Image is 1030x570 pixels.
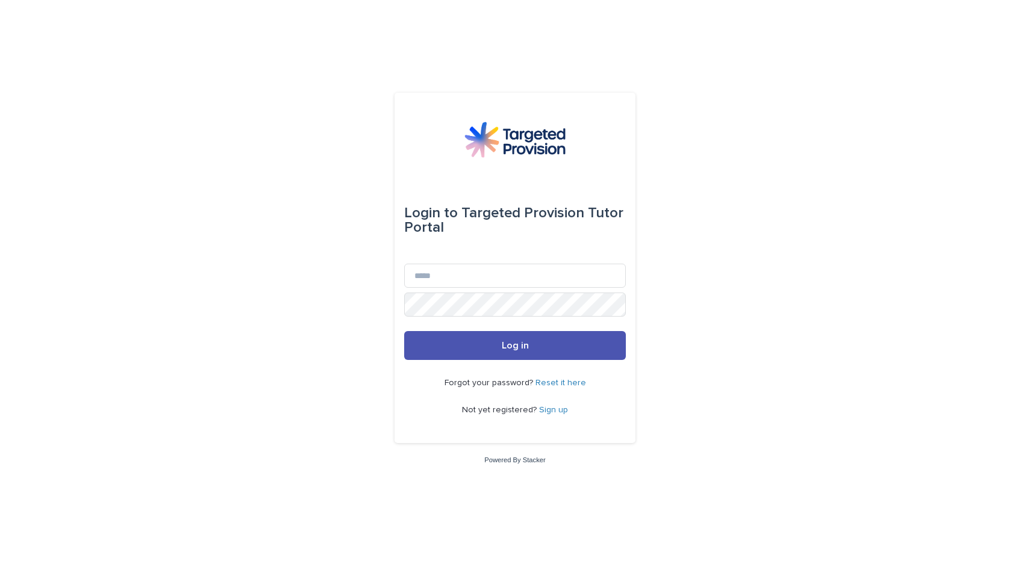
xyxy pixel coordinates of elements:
[462,406,539,414] span: Not yet registered?
[464,122,566,158] img: M5nRWzHhSzIhMunXDL62
[484,456,545,463] a: Powered By Stacker
[404,331,626,360] button: Log in
[445,379,535,387] span: Forgot your password?
[404,206,458,220] span: Login to
[539,406,568,414] a: Sign up
[502,341,529,350] span: Log in
[404,196,626,244] div: Targeted Provision Tutor Portal
[535,379,586,387] a: Reset it here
